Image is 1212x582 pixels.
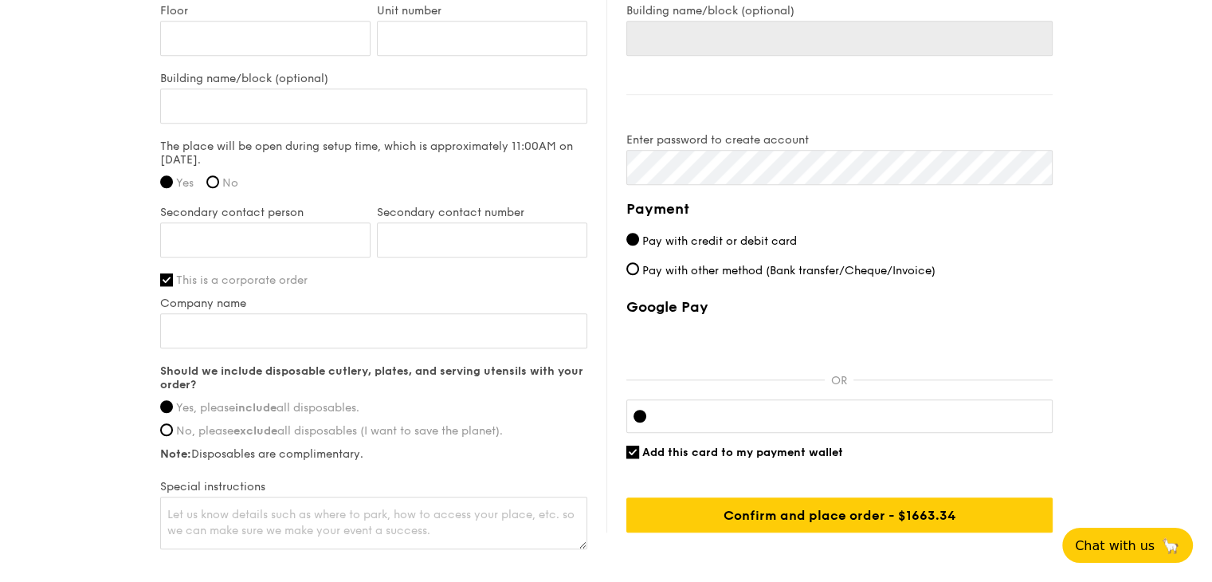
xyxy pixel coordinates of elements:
iframe: Secure card payment input frame [659,410,1045,423]
input: No [206,175,219,188]
h4: Payment [626,198,1053,220]
strong: Note: [160,447,191,461]
label: Company name [160,297,587,310]
label: The place will be open during setup time, which is approximately 11:00AM on [DATE]. [160,140,587,167]
input: Pay with other method (Bank transfer/Cheque/Invoice) [626,262,639,275]
span: No, please all disposables (I want to save the planet). [176,424,503,438]
label: Building name/block (optional) [160,72,587,85]
label: Secondary contact number [377,206,587,219]
span: Pay with credit or debit card [642,234,797,248]
span: Chat with us [1075,538,1155,553]
input: Confirm and place order - $1663.34 [626,497,1053,533]
input: Yes [160,175,173,188]
span: Add this card to my payment wallet [642,446,843,459]
label: Building name/block (optional) [626,4,1053,18]
span: Yes, please all disposables. [176,401,359,415]
strong: exclude [233,424,277,438]
label: Disposables are complimentary. [160,447,587,461]
strong: Should we include disposable cutlery, plates, and serving utensils with your order? [160,364,583,391]
iframe: Secure payment button frame [626,325,1053,360]
input: Yes, pleaseincludeall disposables. [160,400,173,413]
input: This is a corporate order [160,273,173,286]
label: Unit number [377,4,587,18]
span: No [222,176,238,190]
span: This is a corporate order [176,273,308,287]
label: Secondary contact person [160,206,371,219]
input: Pay with credit or debit card [626,233,639,246]
span: 🦙 [1161,537,1180,555]
button: Chat with us🦙 [1062,528,1193,563]
label: Special instructions [160,480,587,494]
span: Pay with other method (Bank transfer/Cheque/Invoice) [642,264,935,277]
strong: include [235,401,277,415]
label: Enter password to create account [626,133,1053,147]
label: Google Pay [626,298,1053,316]
label: Floor [160,4,371,18]
span: Yes [176,176,194,190]
p: OR [825,374,853,387]
input: No, pleaseexcludeall disposables (I want to save the planet). [160,423,173,436]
